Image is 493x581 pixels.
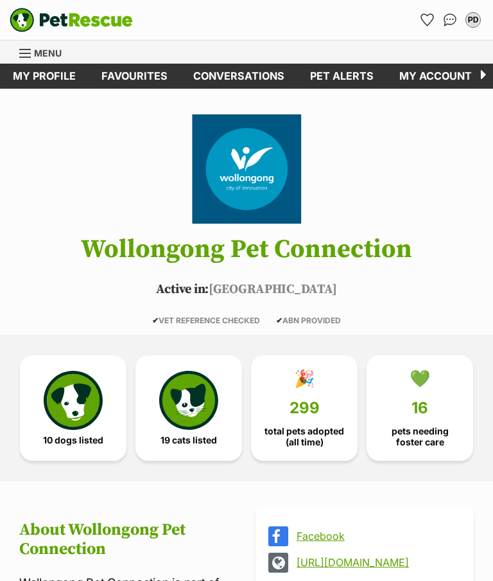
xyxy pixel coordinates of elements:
div: 🎉 [294,369,315,388]
span: 299 [290,399,320,417]
a: conversations [180,64,297,89]
span: total pets adopted (all time) [262,426,347,447]
a: Favourites [89,64,180,89]
span: 16 [411,399,428,417]
div: 💚 [410,369,430,388]
button: My account [463,10,483,30]
a: Facebook [297,530,456,542]
span: ABN PROVIDED [276,316,341,325]
a: 19 cats listed [135,355,242,461]
span: 10 dogs listed [43,435,103,445]
div: PD [467,13,480,26]
img: cat-icon-068c71abf8fe30c970a85cd354bc8e23425d12f6e8612795f06af48be43a487a.svg [159,371,218,430]
a: Conversations [440,10,460,30]
a: Favourites [417,10,437,30]
span: Active in: [156,282,209,298]
img: Wollongong Pet Connection [173,114,320,224]
span: pets needing foster care [377,426,462,447]
ul: Account quick links [417,10,483,30]
a: 10 dogs listed [20,355,126,461]
h2: About Wollongong Pet Connection [19,521,238,559]
a: Menu [19,40,71,64]
img: logo-e224e6f780fb5917bec1dbf3a21bbac754714ae5b6737aabdf751b685950b380.svg [10,8,133,32]
img: petrescue-icon-eee76f85a60ef55c4a1927667547b313a7c0e82042636edf73dce9c88f694885.svg [44,371,103,430]
span: 19 cats listed [160,435,217,445]
a: My account [386,64,485,89]
span: Menu [34,48,62,58]
span: VET REFERENCE CHECKED [152,316,260,325]
a: PetRescue [10,8,133,32]
a: 💚 16 pets needing foster care [367,355,473,461]
a: Pet alerts [297,64,386,89]
img: chat-41dd97257d64d25036548639549fe6c8038ab92f7586957e7f3b1b290dea8141.svg [444,13,457,26]
a: [URL][DOMAIN_NAME] [297,557,456,568]
icon: ✔ [152,316,159,325]
icon: ✔ [276,316,282,325]
a: 🎉 299 total pets adopted (all time) [251,355,358,461]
